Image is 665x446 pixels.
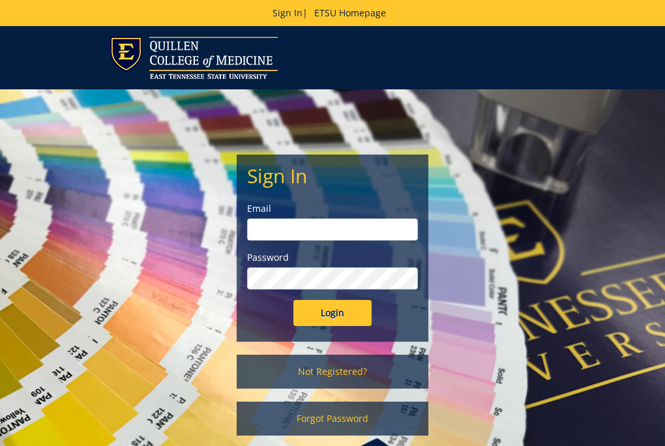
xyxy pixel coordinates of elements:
[237,402,428,436] a: Forgot Password
[273,7,303,19] a: Sign In
[237,355,428,389] a: Not Registered?
[308,7,392,19] a: ETSU Homepage
[110,37,278,79] img: ETSU logo
[293,300,372,326] input: Login
[247,202,417,215] label: Email
[247,165,417,186] h2: Sign In
[65,7,600,20] p: |
[247,251,417,264] label: Password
